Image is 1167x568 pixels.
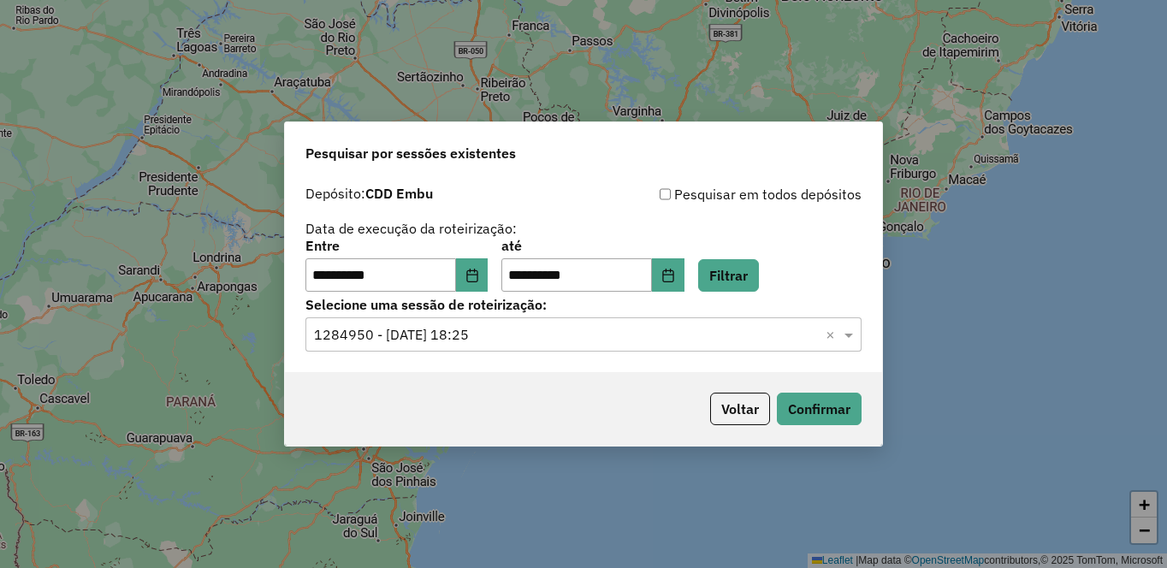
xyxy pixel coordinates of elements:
[456,258,489,293] button: Choose Date
[305,294,862,315] label: Selecione uma sessão de roteirização:
[698,259,759,292] button: Filtrar
[777,393,862,425] button: Confirmar
[365,185,433,202] strong: CDD Embu
[710,393,770,425] button: Voltar
[305,143,516,163] span: Pesquisar por sessões existentes
[583,184,862,204] div: Pesquisar em todos depósitos
[652,258,684,293] button: Choose Date
[305,183,433,204] label: Depósito:
[305,235,488,256] label: Entre
[826,324,840,345] span: Clear all
[305,218,517,239] label: Data de execução da roteirização:
[501,235,684,256] label: até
